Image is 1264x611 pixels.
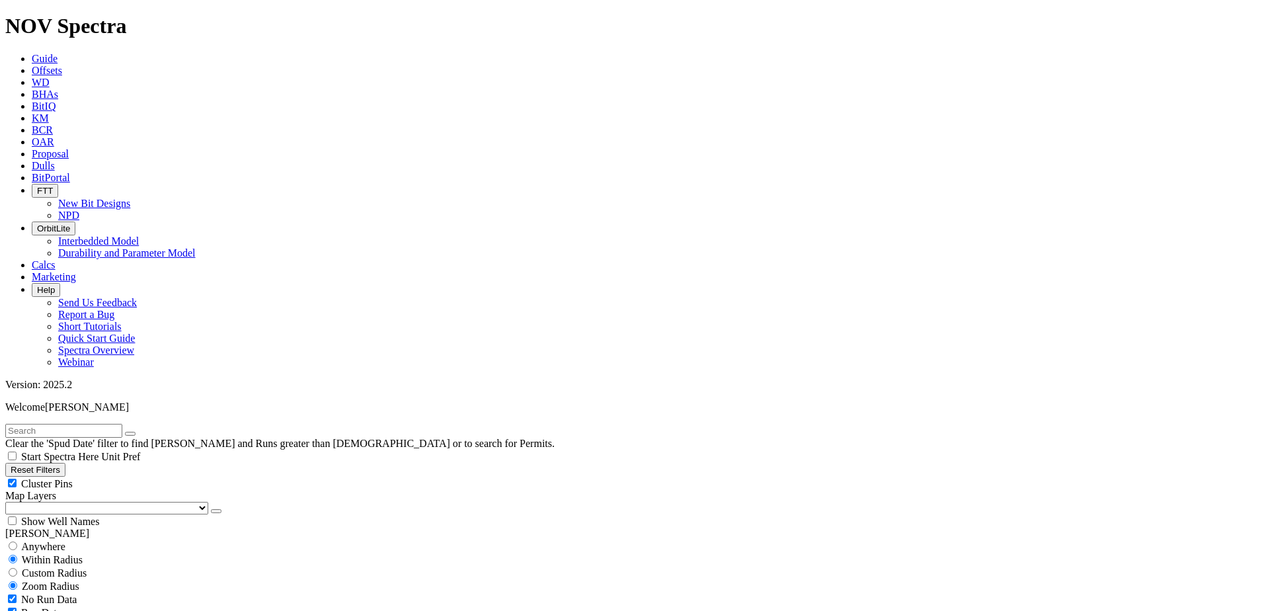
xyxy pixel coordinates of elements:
a: BitPortal [32,172,70,183]
a: KM [32,112,49,124]
button: FTT [32,184,58,198]
a: Report a Bug [58,309,114,320]
p: Welcome [5,401,1259,413]
a: BCR [32,124,53,136]
a: Offsets [32,65,62,76]
a: WD [32,77,50,88]
span: No Run Data [21,594,77,605]
button: Reset Filters [5,463,65,477]
a: Short Tutorials [58,321,122,332]
a: NPD [58,210,79,221]
a: Webinar [58,356,94,368]
a: Calcs [32,259,56,270]
span: Unit Pref [101,451,140,462]
a: New Bit Designs [58,198,130,209]
span: Map Layers [5,490,56,501]
div: Version: 2025.2 [5,379,1259,391]
a: Guide [32,53,58,64]
a: Proposal [32,148,69,159]
span: Clear the 'Spud Date' filter to find [PERSON_NAME] and Runs greater than [DEMOGRAPHIC_DATA] or to... [5,438,555,449]
input: Start Spectra Here [8,452,17,460]
a: OAR [32,136,54,147]
span: Anywhere [21,541,65,552]
span: [PERSON_NAME] [45,401,129,413]
span: Help [37,285,55,295]
span: FTT [37,186,53,196]
span: Custom Radius [22,567,87,579]
a: BitIQ [32,101,56,112]
a: Send Us Feedback [58,297,137,308]
a: Quick Start Guide [58,333,135,344]
a: Marketing [32,271,76,282]
div: [PERSON_NAME] [5,528,1259,540]
span: Start Spectra Here [21,451,99,462]
span: Within Radius [22,554,83,565]
button: OrbitLite [32,222,75,235]
span: Cluster Pins [21,478,73,489]
span: OrbitLite [37,224,70,233]
span: Zoom Radius [22,581,79,592]
span: Show Well Names [21,516,99,527]
input: Search [5,424,122,438]
h1: NOV Spectra [5,14,1259,38]
a: Durability and Parameter Model [58,247,196,259]
a: Spectra Overview [58,345,134,356]
a: Interbedded Model [58,235,139,247]
a: BHAs [32,89,58,100]
a: Dulls [32,160,55,171]
button: Help [32,283,60,297]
